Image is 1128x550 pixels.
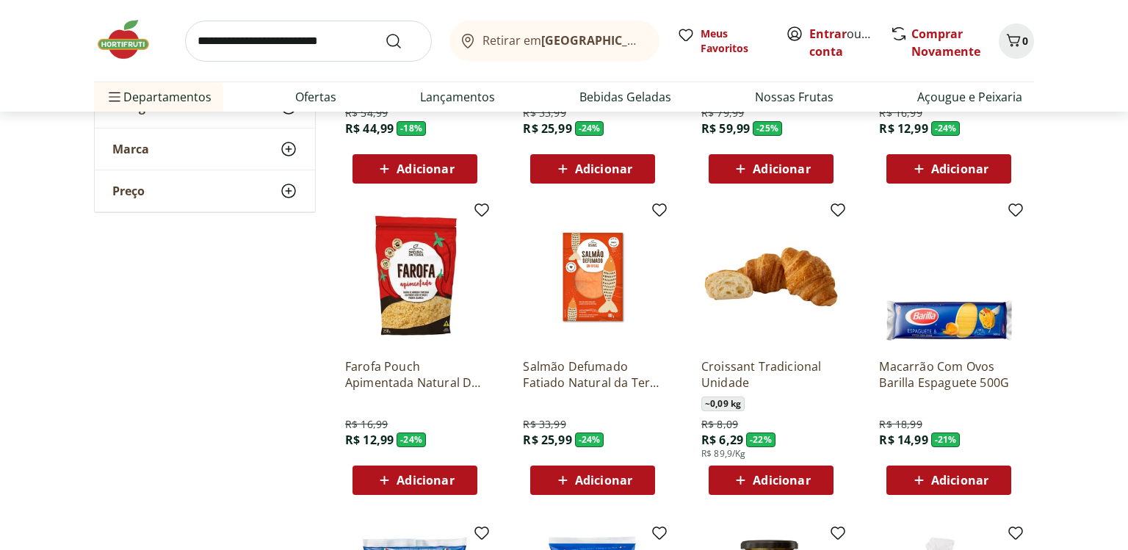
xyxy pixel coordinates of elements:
[879,120,928,137] span: R$ 12,99
[917,88,1022,106] a: Açougue e Peixaria
[999,23,1034,59] button: Carrinho
[753,163,810,175] span: Adicionar
[397,474,454,486] span: Adicionar
[1022,34,1028,48] span: 0
[879,417,922,432] span: R$ 18,99
[931,474,988,486] span: Adicionar
[809,26,890,59] a: Criar conta
[295,88,336,106] a: Ofertas
[95,170,315,211] button: Preço
[397,121,426,136] span: - 18 %
[345,106,388,120] span: R$ 54,99
[94,18,167,62] img: Hortifruti
[523,207,662,347] img: Salmão Defumado Fatiado Natural da Terra 80g
[701,432,743,448] span: R$ 6,29
[746,433,775,447] span: - 22 %
[931,163,988,175] span: Adicionar
[709,154,834,184] button: Adicionar
[809,25,875,60] span: ou
[701,397,745,411] span: ~ 0,09 kg
[879,358,1019,391] a: Macarrão Com Ovos Barilla Espaguete 500G
[701,207,841,347] img: Croissant Tradicional Unidade
[677,26,768,56] a: Meus Favoritos
[753,474,810,486] span: Adicionar
[709,466,834,495] button: Adicionar
[701,358,841,391] a: Croissant Tradicional Unidade
[523,106,565,120] span: R$ 33,99
[345,207,485,347] img: Farofa Pouch Apimentada Natural Da Terra 250g
[575,163,632,175] span: Adicionar
[931,121,961,136] span: - 24 %
[397,433,426,447] span: - 24 %
[530,154,655,184] button: Adicionar
[701,26,768,56] span: Meus Favoritos
[345,120,394,137] span: R$ 44,99
[701,106,744,120] span: R$ 79,99
[530,466,655,495] button: Adicionar
[352,154,477,184] button: Adicionar
[523,120,571,137] span: R$ 25,99
[345,432,394,448] span: R$ 12,99
[523,417,565,432] span: R$ 33,99
[397,163,454,175] span: Adicionar
[753,121,782,136] span: - 25 %
[352,466,477,495] button: Adicionar
[575,474,632,486] span: Adicionar
[809,26,847,42] a: Entrar
[931,433,961,447] span: - 21 %
[523,358,662,391] a: Salmão Defumado Fatiado Natural da Terra 80g
[575,433,604,447] span: - 24 %
[385,32,420,50] button: Submit Search
[95,129,315,170] button: Marca
[185,21,432,62] input: search
[482,34,645,47] span: Retirar em
[106,79,123,115] button: Menu
[701,448,746,460] span: R$ 89,9/Kg
[911,26,980,59] a: Comprar Novamente
[112,142,149,156] span: Marca
[420,88,495,106] a: Lançamentos
[345,417,388,432] span: R$ 16,99
[879,432,928,448] span: R$ 14,99
[575,121,604,136] span: - 24 %
[523,432,571,448] span: R$ 25,99
[886,466,1011,495] button: Adicionar
[541,32,789,48] b: [GEOGRAPHIC_DATA]/[GEOGRAPHIC_DATA]
[879,106,922,120] span: R$ 16,99
[701,120,750,137] span: R$ 59,99
[886,154,1011,184] button: Adicionar
[755,88,834,106] a: Nossas Frutas
[879,207,1019,347] img: Macarrão Com Ovos Barilla Espaguete 500G
[579,88,671,106] a: Bebidas Geladas
[112,184,145,198] span: Preço
[106,79,211,115] span: Departamentos
[449,21,659,62] button: Retirar em[GEOGRAPHIC_DATA]/[GEOGRAPHIC_DATA]
[701,417,738,432] span: R$ 8,09
[345,358,485,391] a: Farofa Pouch Apimentada Natural Da Terra 250g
